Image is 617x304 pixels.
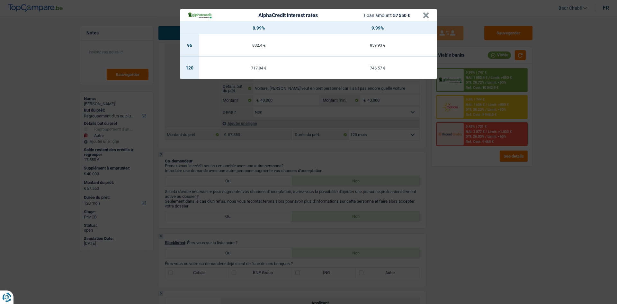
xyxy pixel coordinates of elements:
button: × [423,12,429,19]
span: Loan amount: [364,13,392,18]
th: 9.99% [318,22,437,34]
div: 859,93 € [318,43,437,47]
th: 8.99% [199,22,318,34]
td: 96 [180,34,199,57]
img: AlphaCredit [188,12,212,19]
div: 832,4 € [199,43,318,47]
div: 746,57 € [318,66,437,70]
span: 57 550 € [393,13,410,18]
div: 717,84 € [199,66,318,70]
div: AlphaCredit interest rates [258,13,318,18]
td: 120 [180,57,199,79]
